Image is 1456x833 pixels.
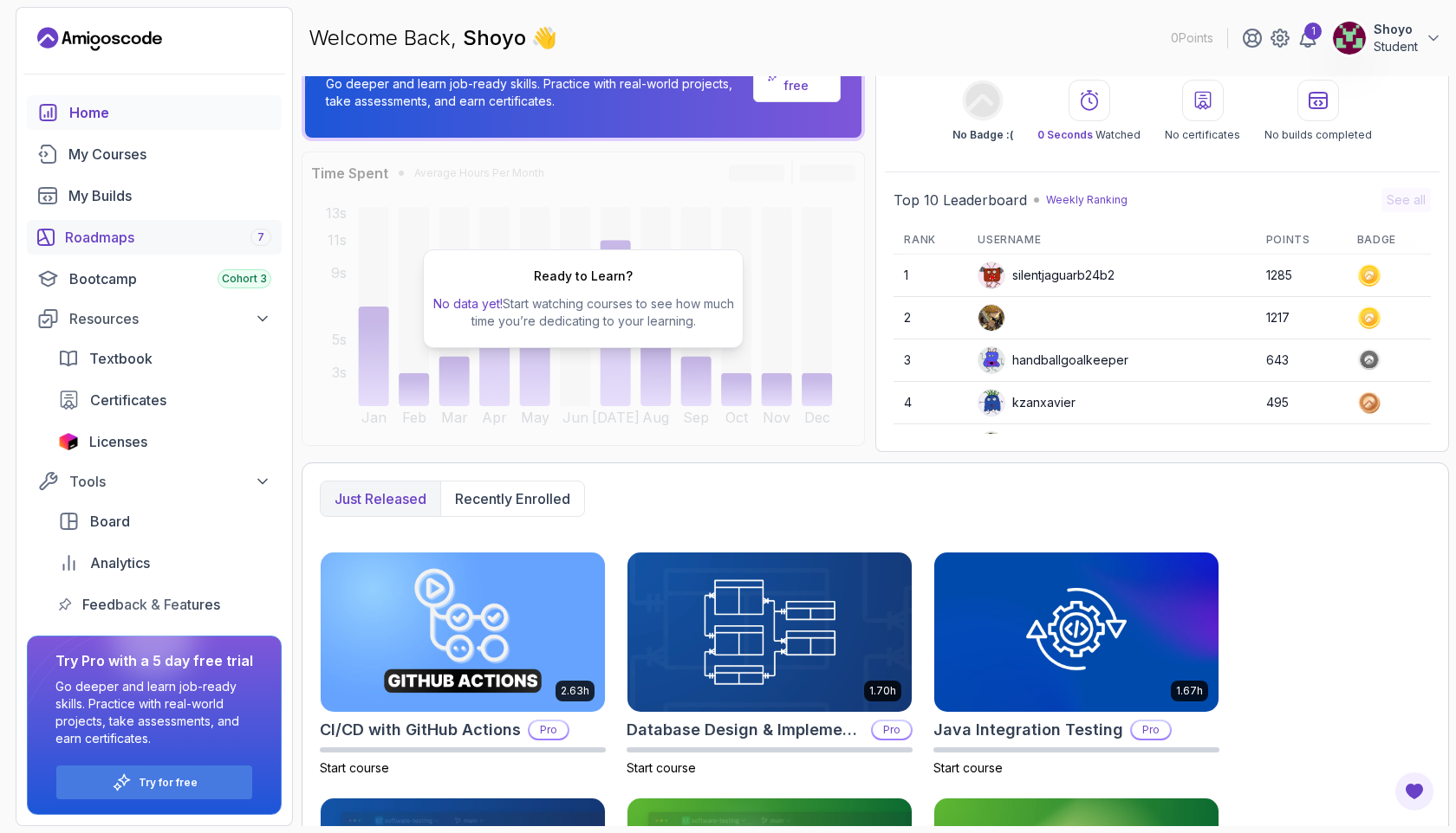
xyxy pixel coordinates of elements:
p: 1.70h [869,684,896,698]
th: Points [1256,226,1347,255]
button: Try for free [55,765,253,800]
p: No Badge :( [952,128,1013,142]
h2: Ready to Learn? [534,268,633,285]
a: roadmaps [27,220,282,255]
div: Roadmaps [65,227,271,248]
span: No data yet! [433,296,503,311]
a: 1 [1297,28,1318,48]
a: Database Design & Implementation card1.70hDatabase Design & ImplementationProStart course [627,552,913,777]
p: Go deeper and learn job-ready skills. Practice with real-world projects, take assessments, and ea... [55,678,253,747]
td: 1217 [1256,297,1347,339]
a: certificates [48,383,282,417]
button: Recently enrolled [440,481,584,516]
span: Board [90,511,130,532]
td: 414 [1256,424,1347,467]
p: Shoyo [1374,21,1418,38]
span: Analytics [90,552,150,573]
span: Textbook [89,348,153,369]
a: board [48,504,282,539]
span: 👋 [531,24,557,52]
p: Welcome Back, [309,24,557,52]
div: 1 [1304,23,1322,40]
img: Database Design & Implementation card [627,552,912,712]
a: courses [27,137,282,171]
div: Home [69,102,271,123]
img: user profile image [1333,22,1366,55]
p: Pro [873,721,911,739]
p: Just released [335,488,426,509]
p: No builds completed [1264,128,1372,142]
td: 2 [894,297,967,339]
div: btharwani [978,431,1068,459]
td: 3 [894,339,967,382]
h2: Database Design & Implementation [627,718,864,742]
p: Start watching courses to see how much time you’re dedicating to your learning. [431,295,736,330]
p: Pro [530,721,568,739]
p: Go deeper and learn job-ready skills. Practice with real-world projects, take assessments, and ea... [326,75,746,110]
a: home [27,95,282,130]
button: user profile imageShoyoStudent [1332,21,1442,55]
span: Licenses [89,431,147,452]
span: Cohort 3 [222,272,267,286]
span: 7 [257,230,264,244]
button: Open Feedback Button [1394,771,1435,812]
img: default monster avatar [978,262,1004,288]
a: feedback [48,587,282,622]
a: Landing page [37,25,162,53]
a: licenses [48,424,282,459]
span: Certificates [90,390,166,410]
img: user profile image [978,305,1004,331]
p: Student [1374,38,1418,55]
td: 1285 [1256,255,1347,297]
th: Rank [894,226,967,255]
span: Start course [320,760,389,775]
div: silentjaguarb24b2 [978,262,1115,289]
button: Tools [27,466,282,497]
a: builds [27,178,282,213]
span: Start course [933,760,1003,775]
a: analytics [48,546,282,580]
h2: CI/CD with GitHub Actions [320,718,521,742]
img: jetbrains icon [58,433,79,450]
td: 5 [894,424,967,467]
button: Just released [321,481,440,516]
img: default monster avatar [978,347,1004,373]
span: 0 Seconds [1037,128,1093,141]
button: Resources [27,303,282,334]
a: Try for free [783,60,827,94]
div: My Courses [68,144,271,165]
p: 2.63h [561,684,589,698]
img: Java Integration Testing card [934,552,1219,712]
div: Tools [69,471,271,492]
div: handballgoalkeeper [978,346,1128,374]
img: user profile image [978,432,1004,458]
h2: Java Integration Testing [933,718,1123,742]
p: 1.67h [1176,684,1203,698]
td: 1 [894,255,967,297]
div: kzanxavier [978,389,1076,416]
div: Bootcamp [69,268,271,289]
a: bootcamp [27,262,282,296]
a: Java Integration Testing card1.67hJava Integration TestingProStart course [933,552,1219,777]
p: Pro [1132,721,1170,739]
p: 0 Points [1171,29,1213,47]
p: Recently enrolled [455,488,570,509]
span: Feedback & Features [82,594,220,615]
th: Badge [1347,226,1431,255]
button: See all [1381,188,1431,212]
td: 495 [1256,382,1347,424]
span: Shoyo [463,25,531,50]
p: No certificates [1165,128,1240,142]
span: Start course [627,760,696,775]
a: CI/CD with GitHub Actions card2.63hCI/CD with GitHub ActionsProStart course [320,552,606,777]
div: Resources [69,308,271,329]
a: Try for free [139,776,198,790]
td: 643 [1256,339,1347,382]
td: 4 [894,382,967,424]
img: CI/CD with GitHub Actions card [321,552,605,712]
a: textbook [48,341,282,376]
h2: Top 10 Leaderboard [894,190,1027,210]
p: Watched [1037,128,1141,142]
